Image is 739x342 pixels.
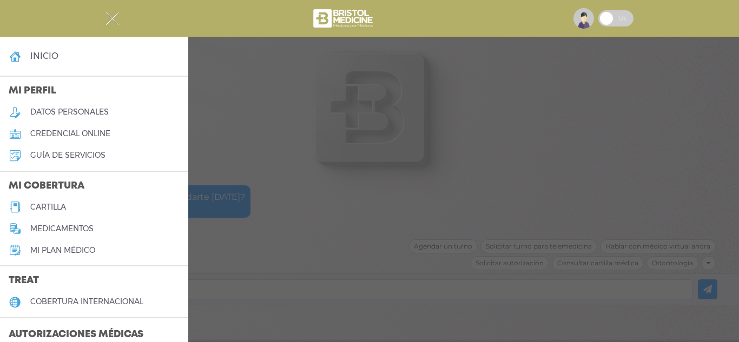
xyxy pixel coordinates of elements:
h5: guía de servicios [30,151,105,160]
h5: cartilla [30,203,66,212]
img: profile-placeholder.svg [573,8,594,29]
h5: medicamentos [30,224,94,233]
img: bristol-medicine-blanco.png [312,5,376,31]
h5: datos personales [30,108,109,117]
h5: credencial online [30,129,110,138]
img: Cober_menu-close-white.svg [105,12,119,25]
h5: cobertura internacional [30,297,143,306]
h4: inicio [30,51,58,61]
h5: Mi plan médico [30,246,95,255]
